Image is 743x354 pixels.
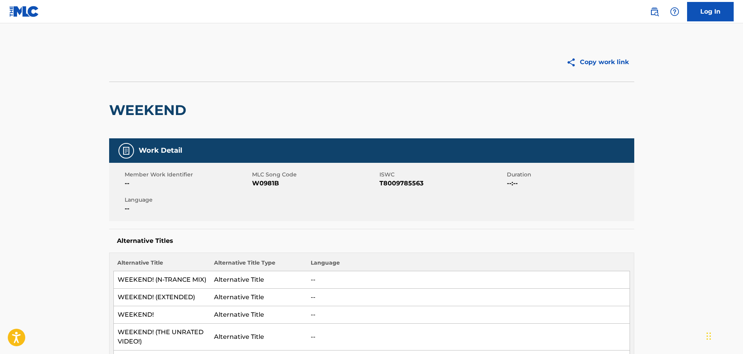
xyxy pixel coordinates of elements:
th: Language [307,259,630,271]
h2: WEEKEND [109,101,190,119]
span: Language [125,196,250,204]
td: WEEKEND! (N-TRANCE MIX) [113,271,210,289]
img: MLC Logo [9,6,39,17]
span: -- [125,204,250,213]
span: ISWC [379,171,505,179]
span: -- [125,179,250,188]
iframe: Chat Widget [704,317,743,354]
h5: Alternative Titles [117,237,626,245]
button: Copy work link [561,52,634,72]
span: W0981B [252,179,378,188]
h5: Work Detail [139,146,182,155]
span: Member Work Identifier [125,171,250,179]
td: -- [307,289,630,306]
span: MLC Song Code [252,171,378,179]
img: Work Detail [122,146,131,155]
td: WEEKEND! [113,306,210,324]
a: Public Search [647,4,662,19]
img: search [650,7,659,16]
td: -- [307,271,630,289]
a: Log In [687,2,734,21]
span: --:-- [507,179,632,188]
td: WEEKEND! (EXTENDED) [113,289,210,306]
td: Alternative Title [210,324,307,351]
th: Alternative Title [113,259,210,271]
td: -- [307,324,630,351]
span: T8009785563 [379,179,505,188]
th: Alternative Title Type [210,259,307,271]
span: Duration [507,171,632,179]
td: WEEKEND! (THE UNRATED VIDEO!) [113,324,210,351]
td: Alternative Title [210,306,307,324]
td: Alternative Title [210,289,307,306]
img: help [670,7,679,16]
div: Help [667,4,682,19]
td: Alternative Title [210,271,307,289]
img: Copy work link [566,58,580,67]
div: Drag [706,324,711,348]
td: -- [307,306,630,324]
